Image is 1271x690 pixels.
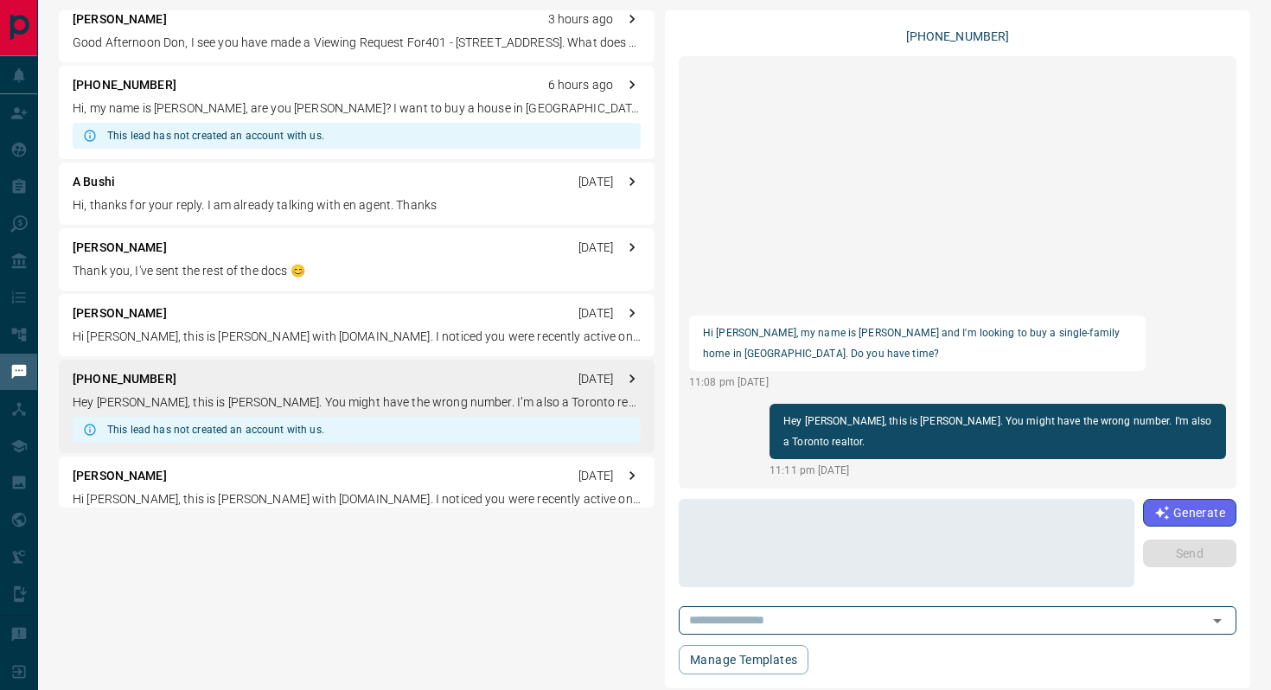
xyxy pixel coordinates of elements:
[73,328,641,346] p: Hi [PERSON_NAME], this is [PERSON_NAME] with [DOMAIN_NAME]. I noticed you were recently active on...
[1143,499,1236,527] button: Generate
[770,463,1226,478] p: 11:11 pm [DATE]
[73,196,641,214] p: Hi, thanks for your reply. I am already talking with en agent. Thanks
[73,304,167,323] p: [PERSON_NAME]
[73,393,641,412] p: Hey [PERSON_NAME], this is [PERSON_NAME]. You might have the wrong number. I’m also a Toronto rea...
[578,304,613,323] p: [DATE]
[73,173,115,191] p: A Bushi
[73,76,176,94] p: [PHONE_NUMBER]
[578,370,613,388] p: [DATE]
[578,239,613,257] p: [DATE]
[73,370,176,388] p: [PHONE_NUMBER]
[73,262,641,280] p: Thank you, I've sent the rest of the docs 😊
[679,645,808,674] button: Manage Templates
[73,99,641,118] p: Hi, my name is [PERSON_NAME], are you [PERSON_NAME]? I want to buy a house in [GEOGRAPHIC_DATA], ...
[73,10,167,29] p: [PERSON_NAME]
[783,411,1212,452] p: Hey [PERSON_NAME], this is [PERSON_NAME]. You might have the wrong number. I’m also a Toronto rea...
[73,34,641,52] p: Good Afternoon Don, I see you have made a Viewing Request For401 - [STREET_ADDRESS]. What does yo...
[73,239,167,257] p: [PERSON_NAME]
[1205,609,1229,633] button: Open
[73,490,641,508] p: Hi [PERSON_NAME], this is [PERSON_NAME] with [DOMAIN_NAME]. I noticed you were recently active on...
[906,28,1010,46] p: [PHONE_NUMBER]
[548,76,613,94] p: 6 hours ago
[703,323,1132,364] p: Hi [PERSON_NAME], my name is [PERSON_NAME] and I'm looking to buy a single-family home in [GEOGRA...
[578,173,613,191] p: [DATE]
[548,10,613,29] p: 3 hours ago
[73,467,167,485] p: [PERSON_NAME]
[107,123,324,149] div: This lead has not created an account with us.
[578,467,613,485] p: [DATE]
[689,374,1146,390] p: 11:08 pm [DATE]
[107,417,324,443] div: This lead has not created an account with us.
